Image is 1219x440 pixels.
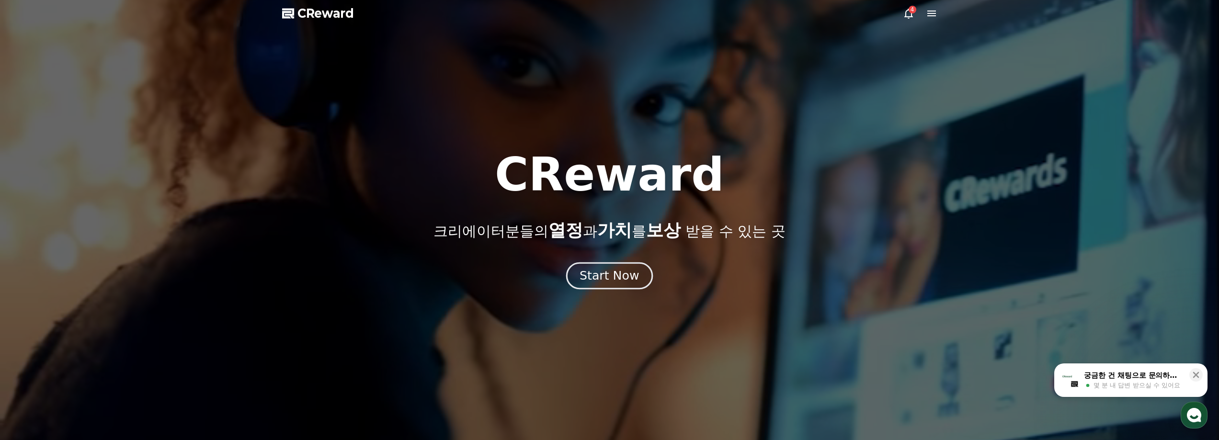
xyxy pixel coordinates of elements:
[433,221,785,240] p: 크리에이터분들의 과 를 받을 수 있는 곳
[297,6,354,21] span: CReward
[495,152,724,198] h1: CReward
[568,272,651,282] a: Start Now
[30,318,36,326] span: 홈
[63,304,124,327] a: 대화
[3,304,63,327] a: 홈
[903,8,914,19] a: 4
[88,318,99,326] span: 대화
[909,6,916,13] div: 4
[548,220,583,240] span: 열정
[646,220,681,240] span: 보상
[282,6,354,21] a: CReward
[566,262,653,289] button: Start Now
[597,220,632,240] span: 가치
[124,304,184,327] a: 설정
[580,268,639,284] div: Start Now
[148,318,159,326] span: 설정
